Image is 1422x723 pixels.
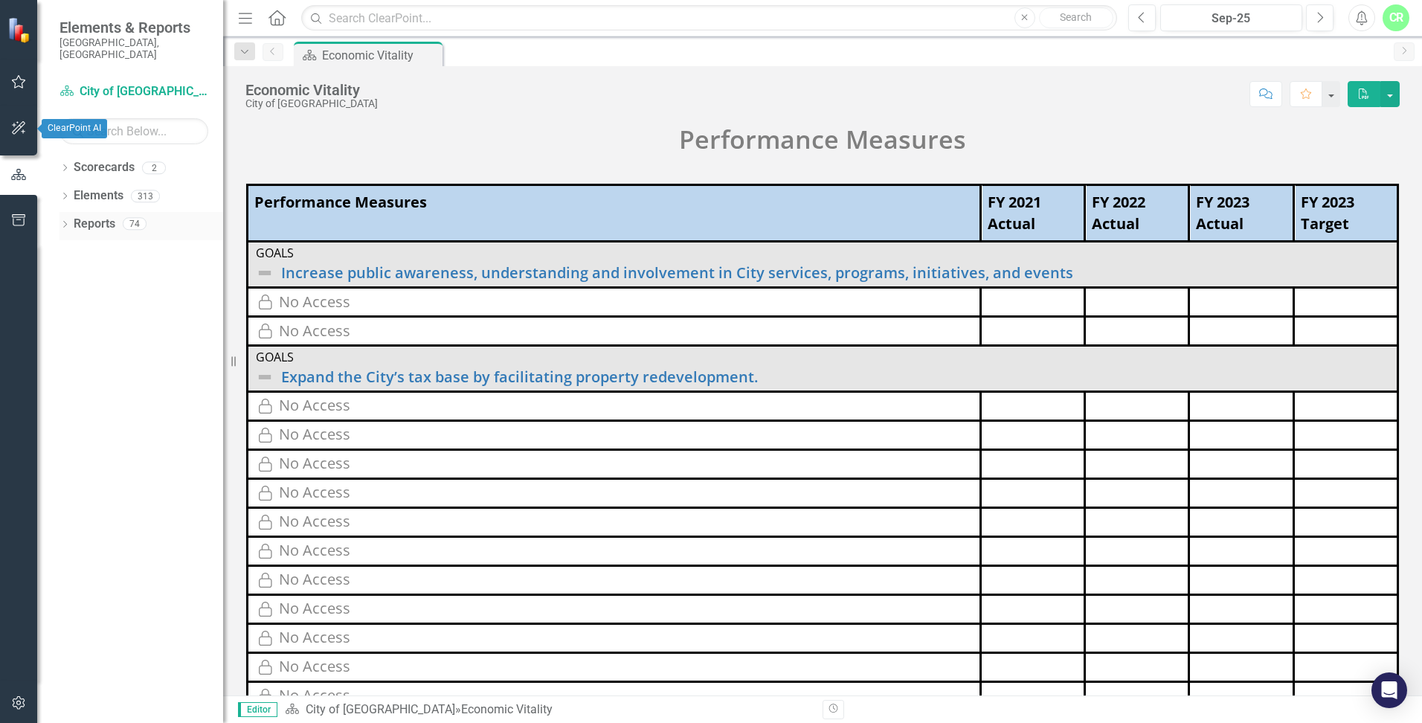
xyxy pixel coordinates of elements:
a: Elements [74,187,123,205]
a: Increase public awareness, understanding and involvement in City services, programs, initiatives,... [281,265,1389,281]
div: No Access [279,656,350,678]
a: Reports [74,216,115,233]
span: Search [1060,11,1092,23]
td: Double-Click to Edit Right Click for Context Menu [248,242,1398,288]
img: Not Defined [256,368,274,386]
div: Economic Vitality [245,82,378,98]
div: » [285,701,811,719]
span: Performance Measures [679,122,966,156]
img: Not Defined [256,264,274,282]
img: ClearPoint Strategy [7,16,33,42]
div: Goals [256,247,1389,260]
div: City of [GEOGRAPHIC_DATA] [245,98,378,109]
button: CR [1383,4,1409,31]
div: No Access [279,627,350,649]
a: Scorecards [74,159,135,176]
span: Editor [238,702,277,717]
input: Search Below... [59,118,208,144]
a: Expand the City’s tax base by facilitating property redevelopment. [281,369,1389,385]
div: No Access [279,292,350,313]
div: No Access [279,321,350,342]
div: Sep-25 [1165,10,1297,28]
div: 313 [131,190,160,202]
button: Sep-25 [1160,4,1302,31]
a: City of [GEOGRAPHIC_DATA] [306,702,455,716]
div: 2 [142,161,166,174]
div: No Access [279,453,350,475]
a: City of [GEOGRAPHIC_DATA] [59,83,208,100]
div: No Access [279,424,350,446]
div: No Access [279,569,350,591]
div: Economic Vitality [322,46,439,65]
div: Goals [256,351,1389,364]
input: Search ClearPoint... [301,5,1117,31]
div: No Access [279,598,350,620]
small: [GEOGRAPHIC_DATA], [GEOGRAPHIC_DATA] [59,36,208,61]
div: ClearPoint AI [42,119,107,138]
div: No Access [279,395,350,417]
div: No Access [279,482,350,504]
button: Search [1039,7,1113,28]
div: Economic Vitality [461,702,553,716]
div: No Access [279,511,350,533]
td: Double-Click to Edit Right Click for Context Menu [248,345,1398,391]
span: Elements & Reports [59,19,208,36]
div: No Access [279,540,350,562]
div: Open Intercom Messenger [1371,672,1407,708]
div: 74 [123,218,147,231]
